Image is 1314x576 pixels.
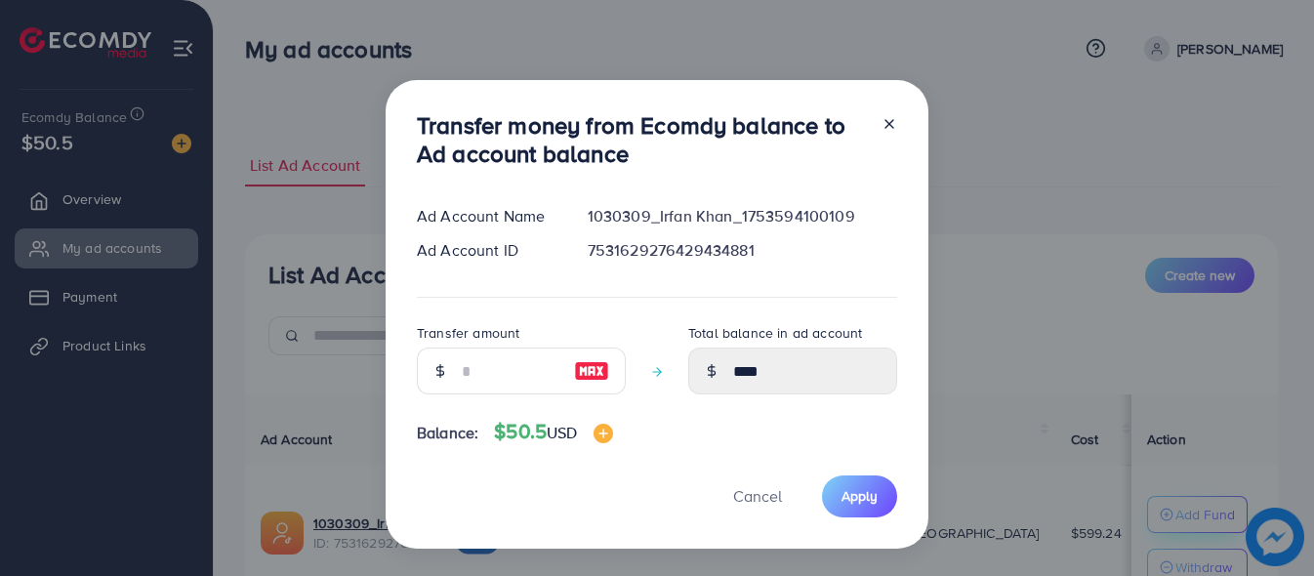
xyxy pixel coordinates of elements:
[494,420,612,444] h4: $50.5
[709,475,806,517] button: Cancel
[733,485,782,507] span: Cancel
[417,323,519,343] label: Transfer amount
[401,239,572,262] div: Ad Account ID
[842,486,878,506] span: Apply
[574,359,609,383] img: image
[417,422,478,444] span: Balance:
[688,323,862,343] label: Total balance in ad account
[401,205,572,227] div: Ad Account Name
[547,422,577,443] span: USD
[822,475,897,517] button: Apply
[594,424,613,443] img: image
[572,205,913,227] div: 1030309_Irfan Khan_1753594100109
[417,111,866,168] h3: Transfer money from Ecomdy balance to Ad account balance
[572,239,913,262] div: 7531629276429434881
